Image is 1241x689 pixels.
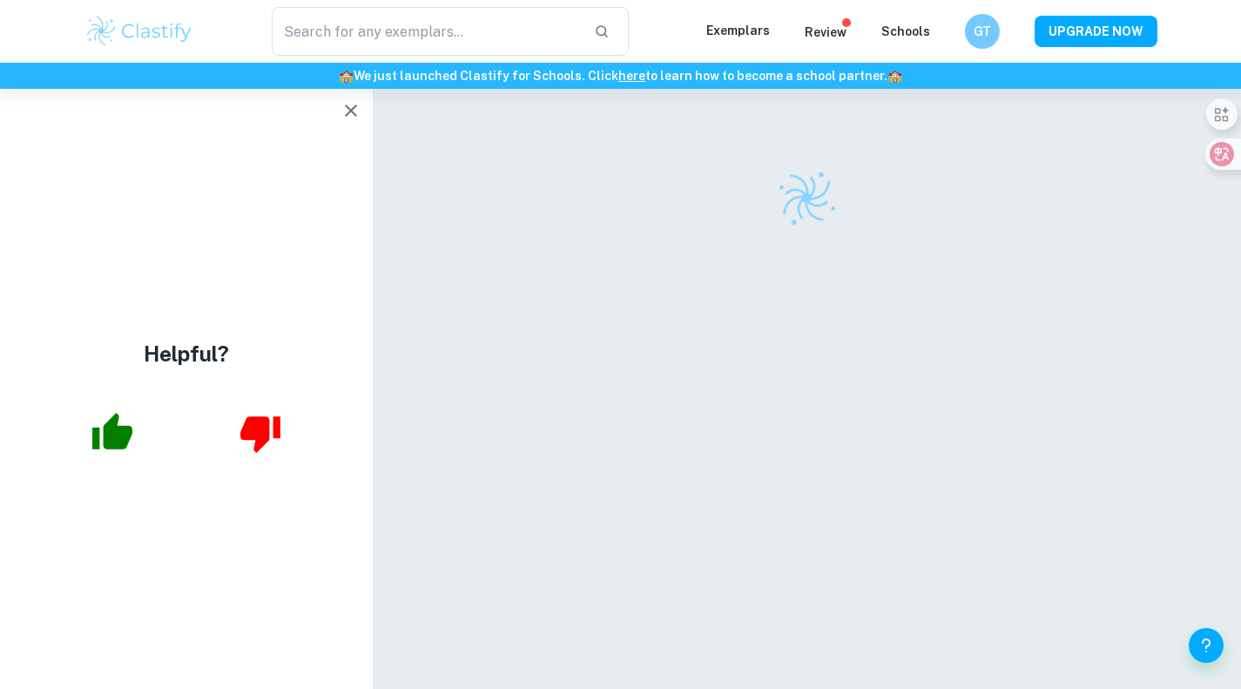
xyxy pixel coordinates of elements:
img: Clastify logo [84,14,195,49]
h6: GT [972,22,992,41]
button: UPGRADE NOW [1035,16,1157,47]
span: 🏫 [339,69,354,83]
img: Clastify logo [768,159,846,236]
button: GT [965,14,1000,49]
input: Search for any exemplars... [272,7,581,56]
span: 🏫 [887,69,902,83]
a: here [618,69,645,83]
button: Help and Feedback [1189,628,1224,663]
h6: We just launched Clastify for Schools. Click to learn how to become a school partner. [3,66,1238,85]
p: Exemplars [706,21,770,40]
h4: Helpful? [144,338,229,369]
a: Schools [881,24,930,38]
p: Review [805,23,846,42]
